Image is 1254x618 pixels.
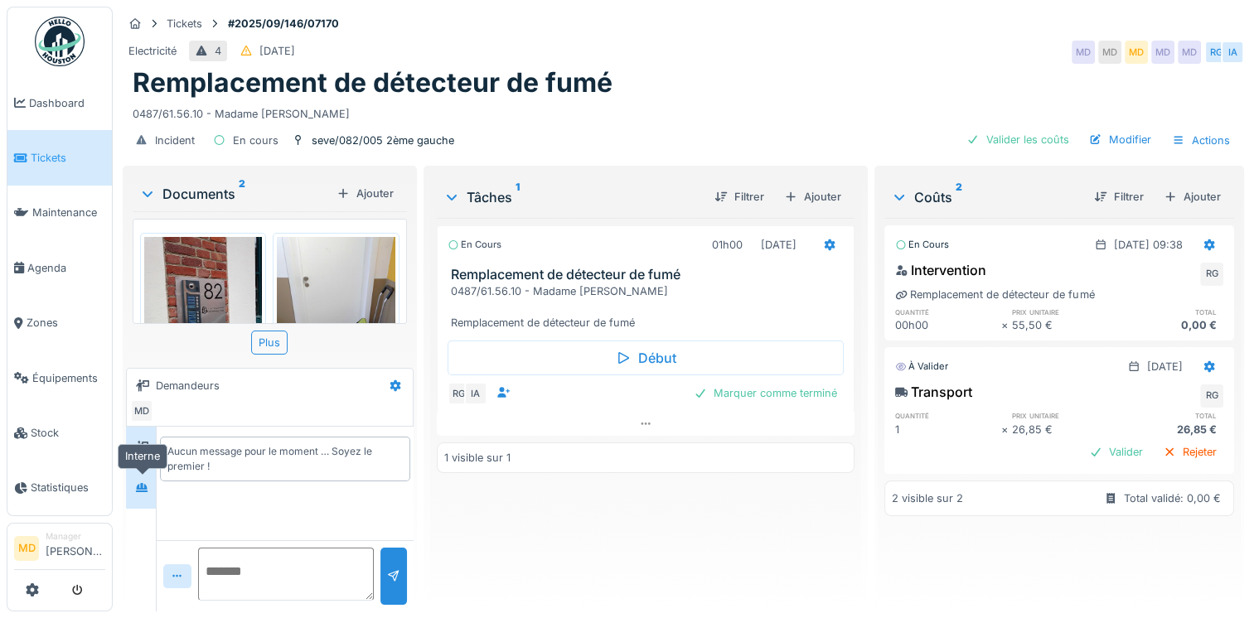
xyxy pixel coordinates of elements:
[1012,317,1118,333] div: 55,50 €
[259,43,295,59] div: [DATE]
[761,237,796,253] div: [DATE]
[167,16,202,31] div: Tickets
[1072,41,1095,64] div: MD
[1117,410,1223,421] h6: total
[516,187,520,207] sup: 1
[215,43,221,59] div: 4
[1114,237,1183,253] div: [DATE] 09:38
[712,237,743,253] div: 01h00
[1082,441,1150,463] div: Valider
[448,340,844,375] div: Début
[1125,41,1148,64] div: MD
[1001,317,1012,333] div: ×
[46,530,105,543] div: Manager
[144,237,262,394] img: fxibi6uqj60vinze7e9dpzuat3qm
[7,130,112,185] a: Tickets
[1124,490,1221,506] div: Total validé: 0,00 €
[1200,384,1223,408] div: RG
[312,133,454,148] div: seve/082/005 2ème gauche
[1221,41,1244,64] div: IA
[155,133,195,148] div: Incident
[139,184,330,204] div: Documents
[1082,128,1158,151] div: Modifier
[687,382,844,404] div: Marquer comme terminé
[7,75,112,130] a: Dashboard
[156,378,220,393] div: Demandeurs
[895,238,949,252] div: En cours
[895,382,972,402] div: Transport
[892,490,963,506] div: 2 visible sur 2
[1157,186,1227,208] div: Ajouter
[14,536,39,561] li: MD
[233,133,278,148] div: En cours
[118,444,167,468] div: Interne
[895,307,1001,317] h6: quantité
[7,461,112,515] a: Statistiques
[31,480,105,495] span: Statistiques
[239,184,245,204] sup: 2
[464,382,487,405] div: IA
[895,360,948,374] div: À valider
[1098,41,1121,64] div: MD
[1151,41,1174,64] div: MD
[895,317,1001,333] div: 00h00
[1200,263,1223,286] div: RG
[444,450,511,466] div: 1 visible sur 1
[895,410,1001,421] h6: quantité
[128,43,177,59] div: Electricité
[960,128,1076,151] div: Valider les coûts
[895,287,1094,302] div: Remplacement de détecteur de fumé
[1012,410,1118,421] h6: prix unitaire
[1178,41,1201,64] div: MD
[330,182,400,205] div: Ajouter
[1012,307,1118,317] h6: prix unitaire
[277,237,395,394] img: 9ky2p6puwzfd96vnardg59i66yv7
[7,350,112,405] a: Équipements
[27,260,105,276] span: Agenda
[32,370,105,386] span: Équipements
[1147,359,1183,374] div: [DATE]
[7,296,112,350] a: Zones
[251,331,288,355] div: Plus
[1204,41,1227,64] div: RG
[1001,422,1012,437] div: ×
[27,315,105,331] span: Zones
[1164,128,1237,152] div: Actions
[32,205,105,220] span: Maintenance
[29,95,105,111] span: Dashboard
[14,530,105,570] a: MD Manager[PERSON_NAME]
[31,425,105,441] span: Stock
[448,238,501,252] div: En cours
[1087,186,1150,208] div: Filtrer
[46,530,105,566] li: [PERSON_NAME]
[7,240,112,295] a: Agenda
[708,186,771,208] div: Filtrer
[1156,441,1223,463] div: Rejeter
[956,187,962,207] sup: 2
[221,16,346,31] strong: #2025/09/146/07170
[895,260,986,280] div: Intervention
[35,17,85,66] img: Badge_color-CXgf-gQk.svg
[1012,422,1118,437] div: 26,85 €
[451,283,847,331] div: 0487/61.56.10 - Madame [PERSON_NAME] Remplacement de détecteur de fumé
[133,67,612,99] h1: Remplacement de détecteur de fumé
[451,267,847,282] h3: Remplacement de détecteur de fumé
[1117,422,1223,437] div: 26,85 €
[31,150,105,166] span: Tickets
[891,187,1081,207] div: Coûts
[777,186,848,208] div: Ajouter
[443,187,701,207] div: Tâches
[133,99,1234,122] div: 0487/61.56.10 - Madame [PERSON_NAME]
[1117,307,1223,317] h6: total
[7,405,112,460] a: Stock
[1117,317,1223,333] div: 0,00 €
[167,444,403,474] div: Aucun message pour le moment … Soyez le premier !
[130,399,153,422] div: MD
[448,382,471,405] div: RG
[7,186,112,240] a: Maintenance
[895,422,1001,437] div: 1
